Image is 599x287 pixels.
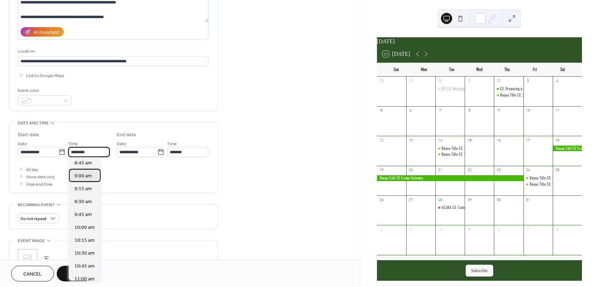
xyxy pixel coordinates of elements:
div: EIS CE: Mortgage Lending 101 (2hr) [435,86,465,92]
div: 13 [408,138,413,143]
div: 6 [408,108,413,114]
div: 6 [496,227,501,232]
span: 10:30 am [74,250,95,257]
div: EIS CE: Mortgage Lending 101 (2hr) [442,86,492,92]
div: 10 [526,108,531,114]
div: 1 [555,197,560,203]
div: Location [18,48,207,55]
div: 15 [467,138,472,143]
div: 3 [526,79,531,84]
span: Recurring event [18,201,55,209]
div: GCLRA CE: Code of Ethics Training [442,205,490,211]
div: 19 [379,168,384,173]
span: 9:15 am [74,185,92,193]
div: Sun [383,63,410,77]
div: 4 [438,227,443,232]
div: 27 [408,197,413,203]
div: 5 [379,108,384,114]
span: 8:45 am [74,160,92,167]
div: Fri [521,63,549,77]
div: 29 [467,197,472,203]
div: Bayou Title CE: 2025 LREC Mandatory (4hr) [500,92,563,98]
div: Bayou Title CE: Title 5 - Title Insurance & Title Claims (2hr) [523,175,553,181]
div: 30 [496,197,501,203]
div: 30 [438,79,443,84]
div: 14 [438,138,443,143]
div: Bayou Title CE: Redhibition (2hr) [442,146,489,152]
span: Cancel [23,271,42,278]
div: ; [18,249,37,269]
div: 29 [408,79,413,84]
span: 10:15 am [74,237,95,244]
div: Mon [410,63,438,77]
div: Tue [438,63,466,77]
div: 12 [379,138,384,143]
span: 9:45 am [74,211,92,218]
span: Time [167,140,177,148]
div: [DATE] [377,37,582,46]
div: 7 [526,227,531,232]
div: Bayou Title CE: Redhibition (2hr) [435,146,465,152]
div: 8 [555,227,560,232]
div: House Call CE Cruise Getaway [553,146,582,152]
div: 8 [467,108,472,114]
div: CE: Preparing a CMA & Understanding the Appraisal Process(4hr) [494,86,523,92]
div: Bayou Title CE: Title 6 - Property Taxes (2hr) [530,181,594,187]
div: 23 [496,168,501,173]
button: AI Assistant [21,27,64,37]
button: Cancel [11,266,54,281]
div: Bayou Title CE: 2025 LREC Mandatory (4hr) [494,92,523,98]
span: 10:45 am [74,263,95,270]
span: Event image [18,237,45,245]
span: Link to Google Maps [26,72,64,79]
div: 2 [496,79,501,84]
div: 5 [467,227,472,232]
div: 2 [379,227,384,232]
div: 22 [467,168,472,173]
div: Bayou Title CE: Understanding 1031 Tax-Deferred Exchanges (2hr) [442,152,536,157]
div: Event color [18,87,70,94]
div: 1 [467,79,472,84]
span: Hide end time [26,181,53,188]
div: House Call CE Cruise Getaway [377,175,523,181]
span: 9:00 am [74,172,92,180]
div: Sat [549,63,576,77]
div: 4 [555,79,560,84]
span: Do not repeat [21,215,47,223]
div: 20 [408,168,413,173]
span: All day [26,166,38,173]
div: AI Assistant [33,29,59,36]
div: Start date [18,131,39,139]
span: Time [68,140,78,148]
div: Wed [465,63,493,77]
span: 11:00 am [74,276,95,283]
span: Show date only [26,173,55,181]
div: 16 [496,138,501,143]
span: 10:00 am [74,224,95,231]
div: 28 [379,79,384,84]
div: CE: Preparing a CMA & Understanding the Appraisal Process(4hr) [500,86,595,92]
div: 24 [526,168,531,173]
div: GCLRA CE: Code of Ethics Training [435,205,465,211]
div: 26 [379,197,384,203]
div: 17 [526,138,531,143]
div: 3 [408,227,413,232]
span: 9:30 am [74,198,92,205]
button: 23[DATE] [380,49,413,59]
div: 18 [555,138,560,143]
span: Date [117,140,126,148]
div: 11 [555,108,560,114]
div: 28 [438,197,443,203]
div: Bayou Title CE: Title 6 - Property Taxes (2hr) [523,181,553,187]
div: 31 [526,197,531,203]
div: 25 [555,168,560,173]
div: 9 [496,108,501,114]
div: 21 [438,168,443,173]
span: Date [18,140,27,148]
div: Bayou Title CE: Understanding 1031 Tax-Deferred Exchanges (2hr) [435,152,465,157]
button: Subscribe [466,265,493,277]
div: End date [117,131,136,139]
span: Date and time [18,119,49,127]
div: 7 [438,108,443,114]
